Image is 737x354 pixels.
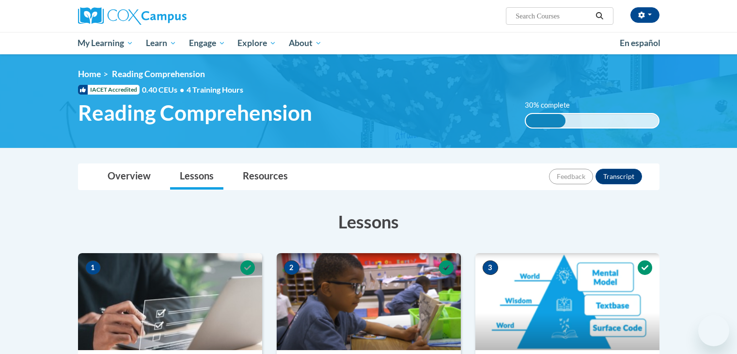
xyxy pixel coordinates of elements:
[85,260,101,275] span: 1
[78,209,659,234] h3: Lessons
[596,169,642,184] button: Transcript
[526,114,565,128] div: 30% complete
[189,37,225,49] span: Engage
[592,10,607,22] button: Search
[525,100,580,111] label: 30% complete
[284,260,299,275] span: 2
[237,37,276,49] span: Explore
[231,32,282,54] a: Explore
[277,253,461,350] img: Course Image
[78,37,133,49] span: My Learning
[78,100,312,126] span: Reading Comprehension
[170,164,223,190] a: Lessons
[72,32,140,54] a: My Learning
[233,164,298,190] a: Resources
[282,32,328,54] a: About
[63,32,674,54] div: Main menu
[78,85,140,95] span: IACET Accredited
[78,253,262,350] img: Course Image
[78,69,101,79] a: Home
[146,37,176,49] span: Learn
[620,38,660,48] span: En español
[78,7,262,25] a: Cox Campus
[98,164,160,190] a: Overview
[289,37,322,49] span: About
[180,85,184,94] span: •
[613,33,667,53] a: En español
[112,69,205,79] span: Reading Comprehension
[483,260,498,275] span: 3
[475,253,659,350] img: Course Image
[698,315,729,346] iframe: Button to launch messaging window
[142,84,187,95] span: 0.40 CEUs
[630,7,659,23] button: Account Settings
[183,32,232,54] a: Engage
[78,7,187,25] img: Cox Campus
[549,169,593,184] button: Feedback
[140,32,183,54] a: Learn
[515,10,592,22] input: Search Courses
[187,85,243,94] span: 4 Training Hours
